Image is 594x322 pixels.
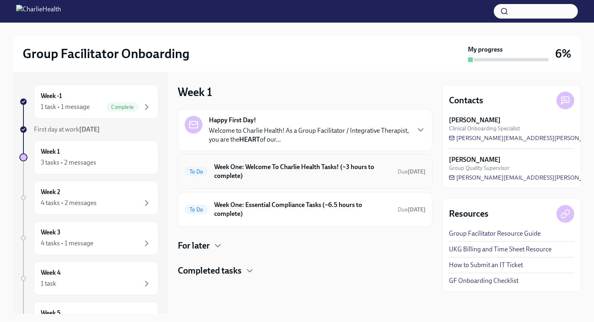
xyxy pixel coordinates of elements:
[19,125,158,134] a: First day at work[DATE]
[239,136,260,143] strong: HEART
[16,5,61,18] img: CharlieHealth
[19,221,158,255] a: Week 34 tasks • 1 message
[19,140,158,174] a: Week 13 tasks • 2 messages
[41,158,96,167] div: 3 tasks • 2 messages
[214,201,391,218] h6: Week One: Essential Compliance Tasks (~6.5 hours to complete)
[178,85,212,99] h3: Week 1
[19,181,158,215] a: Week 24 tasks • 2 messages
[185,161,425,182] a: To DoWeek One: Welcome To Charlie Health Tasks! (~3 hours to complete)Due[DATE]
[449,245,552,254] a: UKG Billing and Time Sheet Resource
[19,261,158,295] a: Week 41 task
[178,265,432,277] div: Completed tasks
[185,169,208,175] span: To Do
[178,240,432,252] div: For later
[214,163,391,180] h6: Week One: Welcome To Charlie Health Tasks! (~3 hours to complete)
[23,46,190,62] h2: Group Facilitator Onboarding
[185,199,425,220] a: To DoWeek One: Essential Compliance Tasks (~6.5 hours to complete)Due[DATE]
[398,206,425,213] span: Due
[449,164,510,172] span: Group Quality Supervisor
[41,309,61,318] h6: Week 5
[209,116,256,125] strong: Happy First Day!
[449,261,523,270] a: How to Submit an IT Ticket
[41,268,61,277] h6: Week 4
[408,168,425,175] strong: [DATE]
[178,240,210,252] h4: For later
[555,46,571,61] h3: 6%
[41,147,60,156] h6: Week 1
[41,228,61,237] h6: Week 3
[41,199,97,207] div: 4 tasks • 2 messages
[398,168,425,175] span: Due
[449,116,501,125] strong: [PERSON_NAME]
[449,208,489,220] h4: Resources
[398,168,425,176] span: October 13th, 2025 10:00
[449,229,541,238] a: Group Facilitator Resource Guide
[19,85,158,119] a: Week -11 task • 1 messageComplete
[41,239,93,248] div: 4 tasks • 1 message
[41,188,60,197] h6: Week 2
[398,206,425,213] span: October 13th, 2025 10:00
[209,126,409,144] p: Welcome to Charlie Health! As a Group Facilitator / Integrative Therapist, you are the of our...
[34,125,100,133] span: First day at work
[449,94,483,107] h4: Contacts
[178,265,242,277] h4: Completed tasks
[468,45,503,54] strong: My progress
[41,279,56,288] div: 1 task
[41,92,62,100] h6: Week -1
[449,125,520,132] span: Clinical Onboarding Specialist
[449,276,518,285] a: GF Onboarding Checklist
[449,155,501,164] strong: [PERSON_NAME]
[106,104,139,110] span: Complete
[408,206,425,213] strong: [DATE]
[79,125,100,133] strong: [DATE]
[41,102,90,111] div: 1 task • 1 message
[185,207,208,213] span: To Do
